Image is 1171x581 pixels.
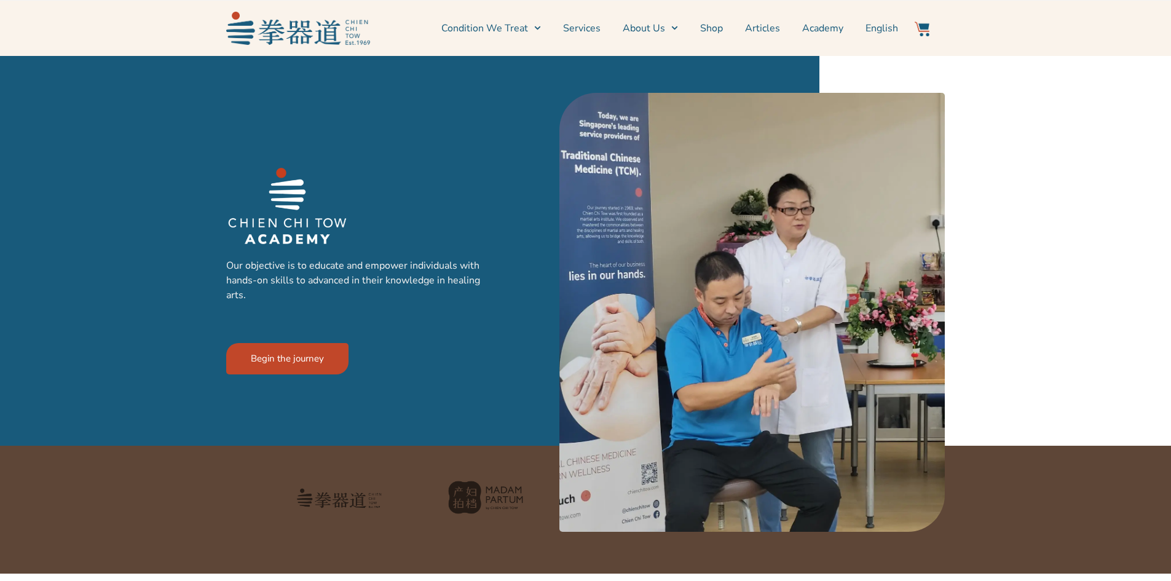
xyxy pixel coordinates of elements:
[865,21,898,36] span: English
[865,13,898,44] a: Switch to English
[623,13,678,44] a: About Us
[251,354,324,363] span: Begin the journey
[441,13,541,44] a: Condition We Treat
[745,13,780,44] a: Articles
[915,22,929,36] img: Website Icon-03
[226,258,492,302] p: Our objective is to educate and empower individuals with hands-on skills to advanced in their kno...
[226,343,349,374] a: Begin the journey
[700,13,723,44] a: Shop
[563,13,601,44] a: Services
[802,13,843,44] a: Academy
[376,13,899,44] nav: Menu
